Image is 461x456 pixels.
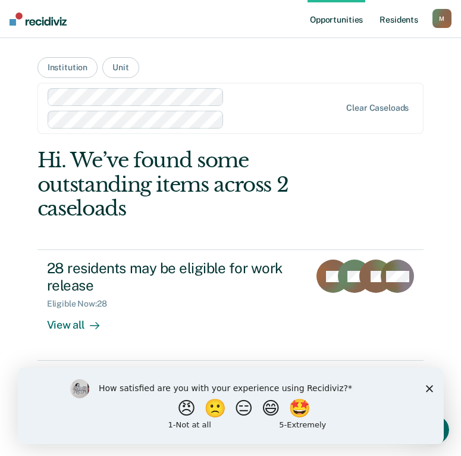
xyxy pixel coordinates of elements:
div: 28 residents may be eligible for work release [47,260,300,294]
div: View all [47,309,114,332]
button: Unit [102,57,139,78]
div: Clear caseloads [346,103,409,113]
img: Recidiviz [10,13,67,26]
a: 28 residents may be eligible for work releaseEligible Now:28View all [37,249,424,361]
div: Hi. We’ve found some outstanding items across 2 caseloads [37,148,347,221]
iframe: Survey by Kim from Recidiviz [18,367,444,444]
div: Eligible Now : 28 [47,299,117,309]
button: Institution [37,57,98,78]
button: M [432,9,451,28]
